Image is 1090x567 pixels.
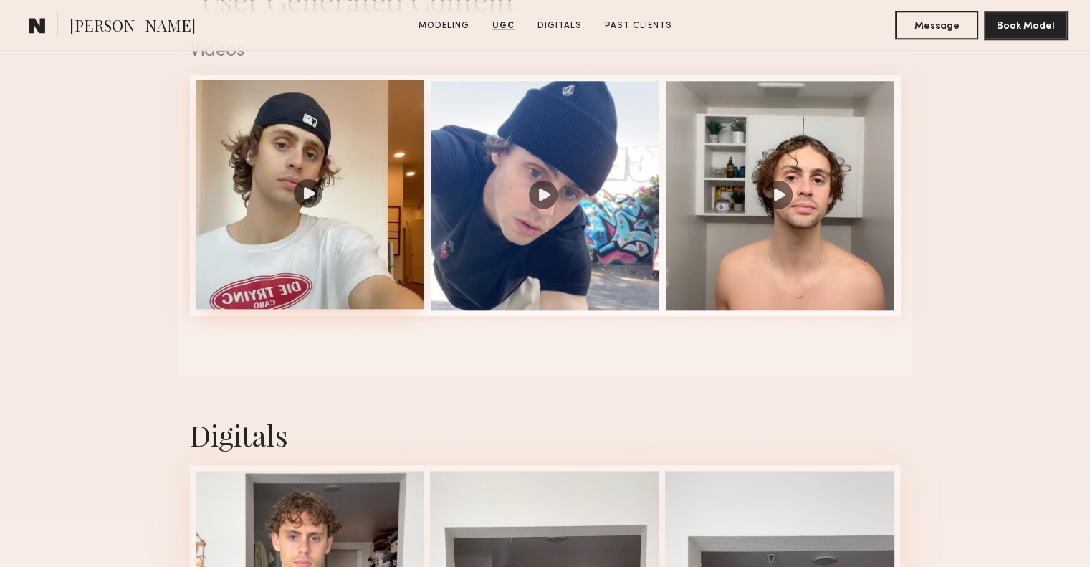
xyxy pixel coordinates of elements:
[984,11,1067,39] button: Book Model
[532,19,588,32] a: Digitals
[599,19,678,32] a: Past Clients
[487,19,520,32] a: UGC
[895,11,978,39] button: Message
[984,19,1067,31] a: Book Model
[413,19,475,32] a: Modeling
[190,416,901,454] div: Digitals
[70,14,196,39] span: [PERSON_NAME]
[190,42,901,61] div: Videos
